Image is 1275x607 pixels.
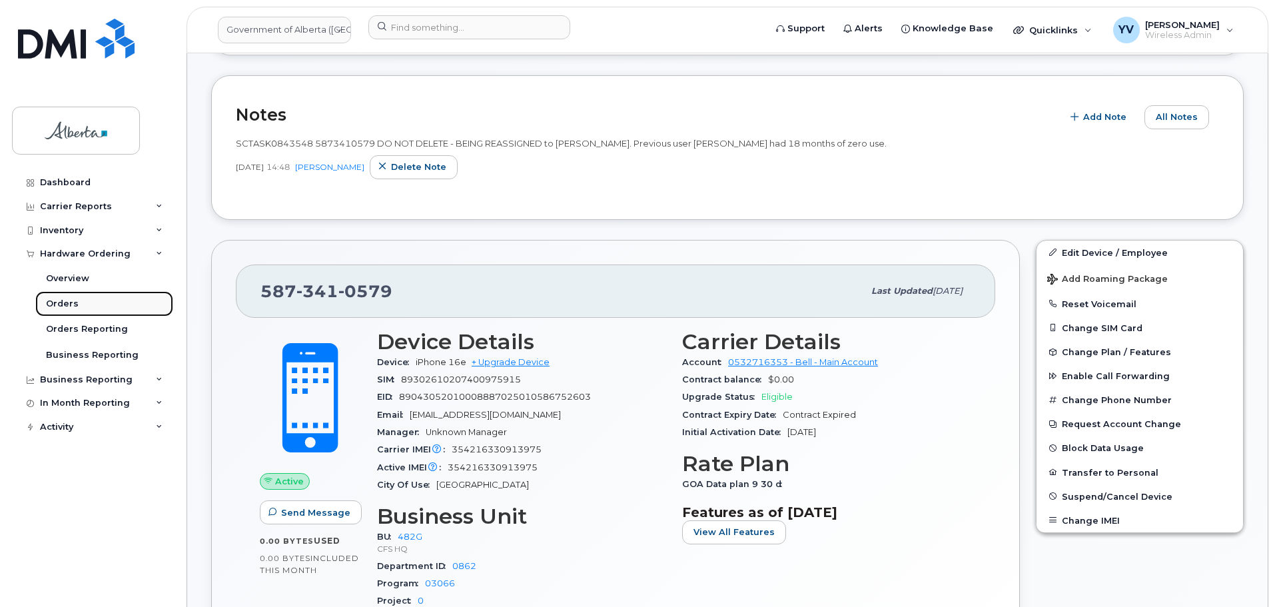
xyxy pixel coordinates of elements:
[338,281,392,301] span: 0579
[682,410,783,420] span: Contract Expiry Date
[1037,412,1243,436] button: Request Account Change
[1047,274,1168,287] span: Add Roaming Package
[377,596,418,606] span: Project
[871,286,933,296] span: Last updated
[218,17,351,43] a: Government of Alberta (GOA)
[1156,111,1198,123] span: All Notes
[416,357,466,367] span: iPhone 16e
[682,374,768,384] span: Contract balance
[377,330,666,354] h3: Device Details
[892,15,1003,42] a: Knowledge Base
[377,374,401,384] span: SIM
[448,462,538,472] span: 354216330913975
[693,526,775,538] span: View All Features
[399,392,591,402] span: 89043052010008887025010586752603
[377,480,436,490] span: City Of Use
[783,410,856,420] span: Contract Expired
[1004,17,1101,43] div: Quicklinks
[855,22,883,35] span: Alerts
[1144,105,1209,129] button: All Notes
[295,162,364,172] a: [PERSON_NAME]
[728,357,878,367] a: 0532716353 - Bell - Main Account
[260,536,314,546] span: 0.00 Bytes
[275,475,304,488] span: Active
[377,444,452,454] span: Carrier IMEI
[436,480,529,490] span: [GEOGRAPHIC_DATA]
[913,22,993,35] span: Knowledge Base
[266,161,290,173] span: 14:48
[682,427,787,437] span: Initial Activation Date
[398,532,422,542] a: 482G
[377,357,416,367] span: Device
[418,596,424,606] a: 0
[296,281,338,301] span: 341
[1062,371,1170,381] span: Enable Call Forwarding
[1062,105,1138,129] button: Add Note
[1037,388,1243,412] button: Change Phone Number
[1037,484,1243,508] button: Suspend/Cancel Device
[377,410,410,420] span: Email
[1037,436,1243,460] button: Block Data Usage
[1037,340,1243,364] button: Change Plan / Features
[401,374,521,384] span: 89302610207400975915
[260,281,392,301] span: 587
[1145,30,1220,41] span: Wireless Admin
[1037,241,1243,265] a: Edit Device / Employee
[236,105,1055,125] h2: Notes
[410,410,561,420] span: [EMAIL_ADDRESS][DOMAIN_NAME]
[425,578,455,588] a: 03066
[426,427,507,437] span: Unknown Manager
[1037,265,1243,292] button: Add Roaming Package
[1062,491,1172,501] span: Suspend/Cancel Device
[682,357,728,367] span: Account
[933,286,963,296] span: [DATE]
[1037,460,1243,484] button: Transfer to Personal
[1083,111,1126,123] span: Add Note
[377,543,666,554] p: CFS HQ
[377,392,399,402] span: EID
[1118,22,1134,38] span: YV
[452,444,542,454] span: 354216330913975
[1037,508,1243,532] button: Change IMEI
[391,161,446,173] span: Delete note
[682,479,789,489] span: GOA Data plan 9 30 d
[767,15,834,42] a: Support
[1037,316,1243,340] button: Change SIM Card
[682,330,971,354] h3: Carrier Details
[452,561,476,571] a: 0862
[1104,17,1243,43] div: Yen Vong
[682,392,761,402] span: Upgrade Status
[260,500,362,524] button: Send Message
[377,462,448,472] span: Active IMEI
[682,504,971,520] h3: Features as of [DATE]
[1037,292,1243,316] button: Reset Voicemail
[834,15,892,42] a: Alerts
[281,506,350,519] span: Send Message
[377,427,426,437] span: Manager
[787,22,825,35] span: Support
[236,161,264,173] span: [DATE]
[236,138,887,149] span: SCTASK0843548 5873410579 DO NOT DELETE - BEING REASSIGNED to [PERSON_NAME]. Previous user [PERSON...
[370,155,458,179] button: Delete note
[1029,25,1078,35] span: Quicklinks
[377,578,425,588] span: Program
[768,374,794,384] span: $0.00
[260,553,359,575] span: included this month
[682,452,971,476] h3: Rate Plan
[377,504,666,528] h3: Business Unit
[368,15,570,39] input: Find something...
[260,554,310,563] span: 0.00 Bytes
[314,536,340,546] span: used
[1062,347,1171,357] span: Change Plan / Features
[1145,19,1220,30] span: [PERSON_NAME]
[761,392,793,402] span: Eligible
[1037,364,1243,388] button: Enable Call Forwarding
[682,520,786,544] button: View All Features
[377,532,398,542] span: BU
[377,561,452,571] span: Department ID
[472,357,550,367] a: + Upgrade Device
[787,427,816,437] span: [DATE]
